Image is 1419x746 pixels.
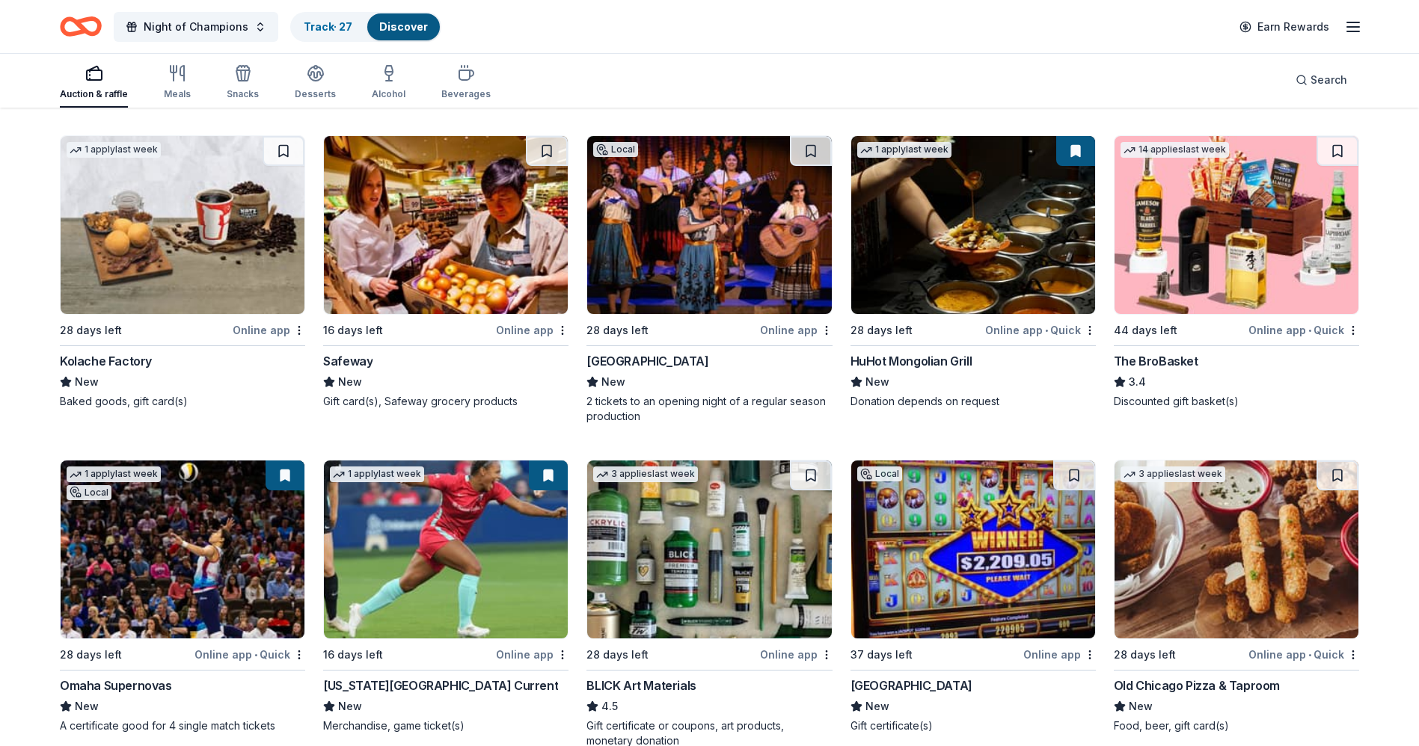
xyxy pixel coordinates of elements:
[1129,373,1146,391] span: 3.4
[227,88,259,100] div: Snacks
[1045,324,1048,336] span: •
[1114,394,1359,409] div: Discounted gift basket(s)
[323,135,568,409] a: Image for Safeway16 days leftOnline appSafewayNewGift card(s), Safeway grocery products
[857,142,951,158] div: 1 apply last week
[601,697,618,715] span: 4.5
[323,321,383,339] div: 16 days left
[1308,324,1311,336] span: •
[1115,460,1358,638] img: Image for Old Chicago Pizza & Taproom
[851,135,1096,409] a: Image for HuHot Mongolian Grill1 applylast week28 days leftOnline app•QuickHuHot Mongolian GrillN...
[851,460,1095,638] img: Image for Grand Island Casino Resort
[1115,136,1358,314] img: Image for The BroBasket
[323,676,558,694] div: [US_STATE][GEOGRAPHIC_DATA] Current
[1114,718,1359,733] div: Food, beer, gift card(s)
[865,697,889,715] span: New
[67,142,161,158] div: 1 apply last week
[323,718,568,733] div: Merchandise, game ticket(s)
[760,321,833,339] div: Online app
[1230,13,1338,40] a: Earn Rewards
[338,697,362,715] span: New
[323,646,383,664] div: 16 days left
[372,88,405,100] div: Alcohol
[1121,466,1225,482] div: 3 applies last week
[75,373,99,391] span: New
[587,136,831,314] img: Image for Omaha Community Playhouse
[1114,676,1280,694] div: Old Chicago Pizza & Taproom
[586,321,649,339] div: 28 days left
[1023,645,1096,664] div: Online app
[60,88,128,100] div: Auction & raffle
[164,88,191,100] div: Meals
[75,697,99,715] span: New
[1308,649,1311,661] span: •
[1248,645,1359,664] div: Online app Quick
[379,20,428,33] a: Discover
[60,352,152,370] div: Kolache Factory
[760,645,833,664] div: Online app
[593,142,638,157] div: Local
[441,58,491,108] button: Beverages
[851,646,913,664] div: 37 days left
[67,466,161,482] div: 1 apply last week
[857,466,902,481] div: Local
[593,466,698,482] div: 3 applies last week
[372,58,405,108] button: Alcohol
[60,321,122,339] div: 28 days left
[254,649,257,661] span: •
[851,394,1096,409] div: Donation depends on request
[586,676,696,694] div: BLICK Art Materials
[338,373,362,391] span: New
[295,58,336,108] button: Desserts
[323,460,568,733] a: Image for Kansas City Current1 applylast week16 days leftOnline app[US_STATE][GEOGRAPHIC_DATA] Cu...
[851,136,1095,314] img: Image for HuHot Mongolian Grill
[1248,321,1359,339] div: Online app Quick
[227,58,259,108] button: Snacks
[1121,142,1229,158] div: 14 applies last week
[1129,697,1153,715] span: New
[1284,65,1359,95] button: Search
[60,394,305,409] div: Baked goods, gift card(s)
[586,352,708,370] div: [GEOGRAPHIC_DATA]
[323,352,373,370] div: Safeway
[67,485,111,500] div: Local
[194,645,305,664] div: Online app Quick
[851,352,972,370] div: HuHot Mongolian Grill
[144,18,248,36] span: Night of Champions
[586,394,832,424] div: 2 tickets to an opening night of a regular season production
[60,460,305,733] a: Image for Omaha Supernovas1 applylast weekLocal28 days leftOnline app•QuickOmaha SupernovasNewA c...
[60,135,305,409] a: Image for Kolache Factory1 applylast week28 days leftOnline appKolache FactoryNewBaked goods, gif...
[1114,135,1359,409] a: Image for The BroBasket14 applieslast week44 days leftOnline app•QuickThe BroBasket3.4Discounted ...
[164,58,191,108] button: Meals
[865,373,889,391] span: New
[324,136,568,314] img: Image for Safeway
[295,88,336,100] div: Desserts
[1114,321,1177,339] div: 44 days left
[60,676,172,694] div: Omaha Supernovas
[233,321,305,339] div: Online app
[60,718,305,733] div: A certificate good for 4 single match tickets
[114,12,278,42] button: Night of Champions
[851,460,1096,733] a: Image for Grand Island Casino ResortLocal37 days leftOnline app[GEOGRAPHIC_DATA]NewGift certifica...
[496,321,568,339] div: Online app
[496,645,568,664] div: Online app
[985,321,1096,339] div: Online app Quick
[330,466,424,482] div: 1 apply last week
[60,9,102,44] a: Home
[304,20,352,33] a: Track· 27
[323,394,568,409] div: Gift card(s), Safeway grocery products
[601,373,625,391] span: New
[586,646,649,664] div: 28 days left
[61,460,304,638] img: Image for Omaha Supernovas
[1114,352,1198,370] div: The BroBasket
[851,676,972,694] div: [GEOGRAPHIC_DATA]
[60,646,122,664] div: 28 days left
[1311,71,1347,89] span: Search
[1114,646,1176,664] div: 28 days left
[1114,460,1359,733] a: Image for Old Chicago Pizza & Taproom3 applieslast week28 days leftOnline app•QuickOld Chicago Pi...
[586,135,832,424] a: Image for Omaha Community PlayhouseLocal28 days leftOnline app[GEOGRAPHIC_DATA]New2 tickets to an...
[851,718,1096,733] div: Gift certificate(s)
[441,88,491,100] div: Beverages
[587,460,831,638] img: Image for BLICK Art Materials
[324,460,568,638] img: Image for Kansas City Current
[61,136,304,314] img: Image for Kolache Factory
